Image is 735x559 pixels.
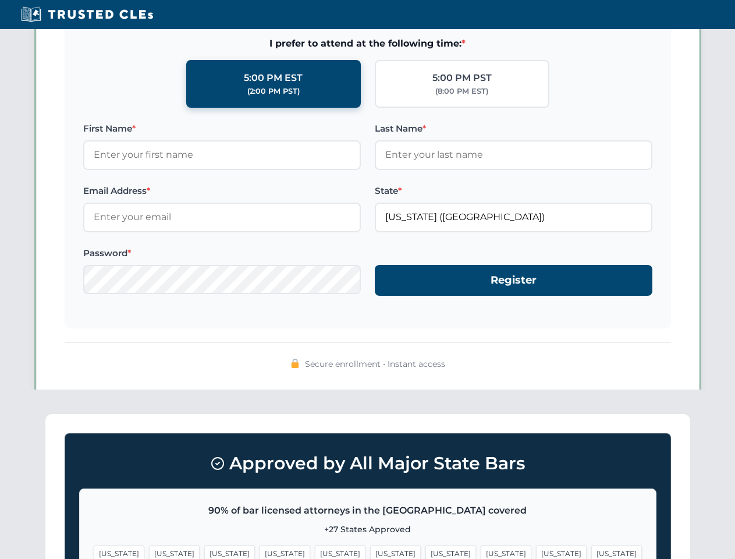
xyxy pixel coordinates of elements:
[375,122,652,136] label: Last Name
[290,359,300,368] img: 🔒
[83,184,361,198] label: Email Address
[244,70,303,86] div: 5:00 PM EST
[83,203,361,232] input: Enter your email
[375,265,652,296] button: Register
[83,246,361,260] label: Password
[247,86,300,97] div: (2:00 PM PST)
[83,36,652,51] span: I prefer to attend at the following time:
[94,523,642,536] p: +27 States Approved
[435,86,488,97] div: (8:00 PM EST)
[375,140,652,169] input: Enter your last name
[17,6,157,23] img: Trusted CLEs
[375,203,652,232] input: Florida (FL)
[79,448,656,479] h3: Approved by All Major State Bars
[83,122,361,136] label: First Name
[432,70,492,86] div: 5:00 PM PST
[94,503,642,518] p: 90% of bar licensed attorneys in the [GEOGRAPHIC_DATA] covered
[83,140,361,169] input: Enter your first name
[305,358,445,370] span: Secure enrollment • Instant access
[375,184,652,198] label: State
